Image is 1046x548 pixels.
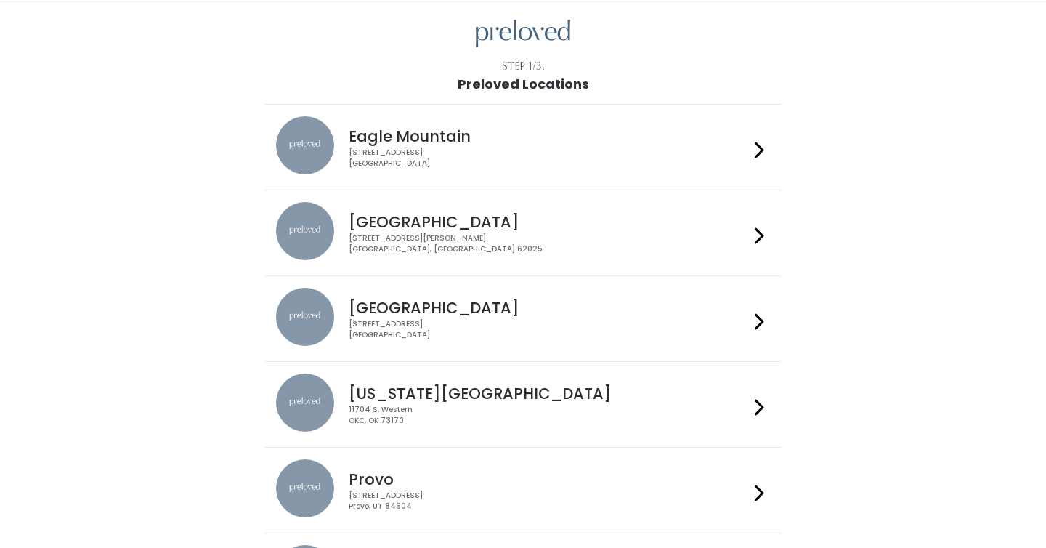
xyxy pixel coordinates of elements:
h1: Preloved Locations [458,77,589,92]
h4: Provo [349,471,748,488]
img: preloved location [276,288,334,346]
a: preloved location [US_STATE][GEOGRAPHIC_DATA] 11704 S. WesternOKC, OK 73170 [276,374,769,435]
a: preloved location [GEOGRAPHIC_DATA] [STREET_ADDRESS][GEOGRAPHIC_DATA] [276,288,769,350]
div: [STREET_ADDRESS] [GEOGRAPHIC_DATA] [349,148,748,169]
div: [STREET_ADDRESS][PERSON_NAME] [GEOGRAPHIC_DATA], [GEOGRAPHIC_DATA] 62025 [349,233,748,254]
img: preloved location [276,374,334,432]
img: preloved location [276,116,334,174]
a: preloved location Provo [STREET_ADDRESS]Provo, UT 84604 [276,459,769,521]
img: preloved location [276,459,334,517]
img: preloved logo [476,20,570,48]
h4: Eagle Mountain [349,128,748,145]
h4: [GEOGRAPHIC_DATA] [349,214,748,230]
div: 11704 S. Western OKC, OK 73170 [349,405,748,426]
h4: [US_STATE][GEOGRAPHIC_DATA] [349,385,748,402]
div: [STREET_ADDRESS] Provo, UT 84604 [349,491,748,512]
a: preloved location [GEOGRAPHIC_DATA] [STREET_ADDRESS][PERSON_NAME][GEOGRAPHIC_DATA], [GEOGRAPHIC_D... [276,202,769,264]
a: preloved location Eagle Mountain [STREET_ADDRESS][GEOGRAPHIC_DATA] [276,116,769,178]
img: preloved location [276,202,334,260]
h4: [GEOGRAPHIC_DATA] [349,299,748,316]
div: Step 1/3: [502,59,545,74]
div: [STREET_ADDRESS] [GEOGRAPHIC_DATA] [349,319,748,340]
